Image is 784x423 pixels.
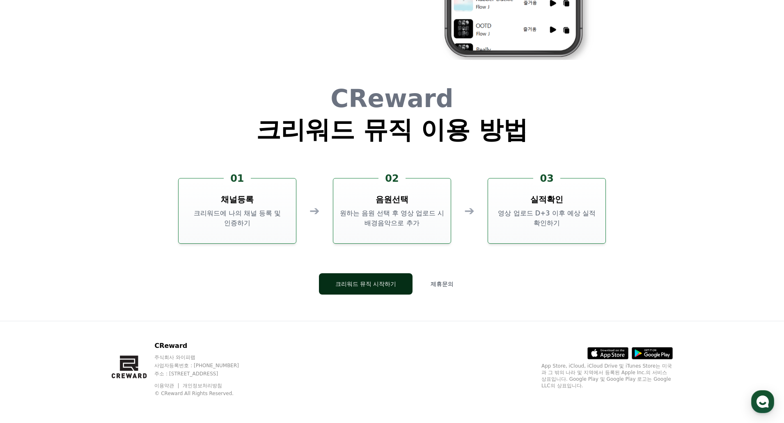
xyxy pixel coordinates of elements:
a: 개인정보처리방침 [183,383,222,389]
p: CReward [154,341,254,351]
p: © CReward All Rights Reserved. [154,390,254,397]
div: 03 [533,172,560,185]
div: 02 [378,172,405,185]
h3: 실적확인 [530,194,563,205]
p: 영상 업로드 D+3 이후 예상 실적 확인하기 [491,208,602,228]
span: 홈 [26,272,31,279]
p: 주소 : [STREET_ADDRESS] [154,370,254,377]
div: 01 [224,172,250,185]
span: 대화 [75,273,85,279]
h3: 채널등록 [221,194,254,205]
a: 설정 [106,260,158,281]
p: 사업자등록번호 : [PHONE_NUMBER] [154,362,254,369]
a: 홈 [2,260,54,281]
h1: CReward [256,86,528,111]
button: 크리워드 뮤직 시작하기 [319,273,413,295]
p: 크리워드에 나의 채널 등록 및 인증하기 [182,208,293,228]
p: 원하는 음원 선택 후 영상 업로드 시 배경음악으로 추가 [337,208,447,228]
a: 이용약관 [154,383,180,389]
p: App Store, iCloud, iCloud Drive 및 iTunes Store는 미국과 그 밖의 나라 및 지역에서 등록된 Apple Inc.의 서비스 상표입니다. Goo... [541,363,673,389]
span: 설정 [127,272,137,279]
div: ➔ [464,203,475,218]
button: 제휴문의 [419,273,465,295]
h1: 크리워드 뮤직 이용 방법 [256,117,528,142]
p: 주식회사 와이피랩 [154,354,254,361]
a: 대화 [54,260,106,281]
h3: 음원선택 [376,194,408,205]
div: ➔ [309,203,320,218]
